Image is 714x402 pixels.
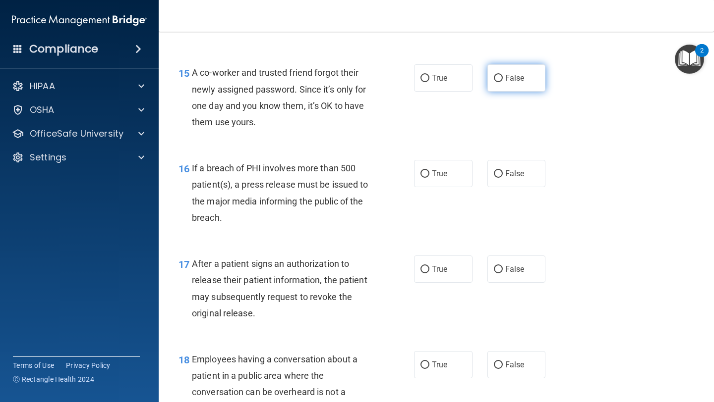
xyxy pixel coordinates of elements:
[12,10,147,30] img: PMB logo
[30,80,55,92] p: HIPAA
[30,104,55,116] p: OSHA
[12,104,144,116] a: OSHA
[192,163,368,223] span: If a breach of PHI involves more than 500 patient(s), a press release must be issued to the major...
[420,361,429,369] input: True
[30,151,66,163] p: Settings
[178,354,189,366] span: 18
[420,266,429,273] input: True
[432,360,447,369] span: True
[505,360,525,369] span: False
[420,170,429,178] input: True
[192,67,366,127] span: A co-worker and trusted friend forgot their newly assigned password. Since it’s only for one day ...
[192,258,367,318] span: After a patient signs an authorization to release their patient information, the patient may subs...
[432,264,447,274] span: True
[13,360,54,370] a: Terms of Use
[505,73,525,83] span: False
[66,360,111,370] a: Privacy Policy
[12,80,144,92] a: HIPAA
[494,266,503,273] input: False
[432,169,447,178] span: True
[505,264,525,274] span: False
[700,50,704,63] div: 2
[12,128,144,140] a: OfficeSafe University
[432,73,447,83] span: True
[494,75,503,82] input: False
[420,75,429,82] input: True
[13,374,94,384] span: Ⓒ Rectangle Health 2024
[494,170,503,178] input: False
[29,42,98,56] h4: Compliance
[12,151,144,163] a: Settings
[675,45,704,74] button: Open Resource Center, 2 new notifications
[178,67,189,79] span: 15
[178,258,189,270] span: 17
[494,361,503,369] input: False
[30,128,123,140] p: OfficeSafe University
[178,163,189,175] span: 16
[505,169,525,178] span: False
